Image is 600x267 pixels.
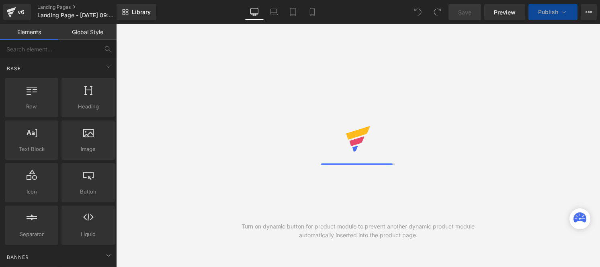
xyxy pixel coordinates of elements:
a: Global Style [58,24,117,40]
span: Landing Page - [DATE] 09:42:12 [37,12,115,18]
a: Laptop [264,4,283,20]
a: v6 [3,4,31,20]
span: Library [132,8,151,16]
span: Banner [6,253,30,261]
span: Preview [494,8,516,16]
span: Icon [7,188,56,196]
div: Turn on dynamic button for product module to prevent another dynamic product module automatically... [237,222,479,240]
button: Undo [410,4,426,20]
span: Publish [538,9,558,15]
a: Landing Pages [37,4,130,10]
span: Heading [64,102,113,111]
span: Base [6,65,22,72]
span: Save [458,8,471,16]
div: v6 [16,7,26,17]
span: Separator [7,230,56,238]
button: More [581,4,597,20]
a: Mobile [303,4,322,20]
a: New Library [117,4,156,20]
a: Preview [484,4,525,20]
span: Liquid [64,230,113,238]
span: Image [64,145,113,153]
span: Text Block [7,145,56,153]
span: Row [7,102,56,111]
button: Redo [429,4,445,20]
span: Button [64,188,113,196]
a: Tablet [283,4,303,20]
button: Publish [528,4,577,20]
a: Desktop [245,4,264,20]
